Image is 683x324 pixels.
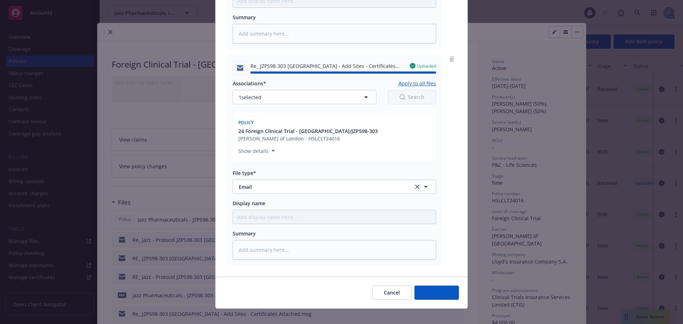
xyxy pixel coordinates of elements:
button: Cancel [372,286,412,300]
span: Cancel [384,289,400,296]
span: Add files [426,289,447,296]
span: Summary [233,230,256,237]
button: Add files [414,286,459,300]
input: Add display name here... [233,210,436,224]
